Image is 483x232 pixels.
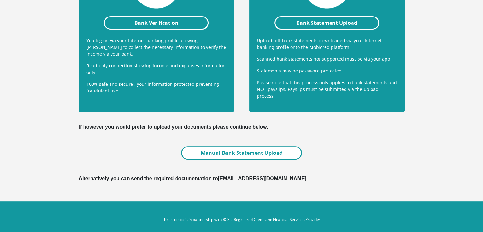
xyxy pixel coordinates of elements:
[104,16,209,30] a: Bank Verification
[181,146,302,160] a: Manual Bank Statement Upload
[65,217,418,222] p: This product is in partnership with RCS a Registered Credit and Financial Services Provider.
[257,79,397,99] p: Please note that this process only applies to bank statements and NOT payslips. Payslips must be ...
[86,81,226,94] p: 100% safe and secure , your information protected preventing fraudulent use.
[79,124,268,130] b: If however you would prefer to upload your documents please continue below.
[257,56,397,62] p: Scanned bank statements not supported must be via your app.
[257,67,397,74] p: Statements may be password protected.
[257,37,397,51] p: Upload pdf bank statements downloaded via your Internet banking profile onto the Mobicred platform.
[86,62,226,76] p: Read-only connection showing income and expanses information only.
[274,16,379,30] a: Bank Statement Upload
[79,176,306,181] b: Alternatively you can send the required documentation to [EMAIL_ADDRESS][DOMAIN_NAME]
[86,37,226,57] p: You log on via your Internet banking profile allowing [PERSON_NAME] to collect the necessary info...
